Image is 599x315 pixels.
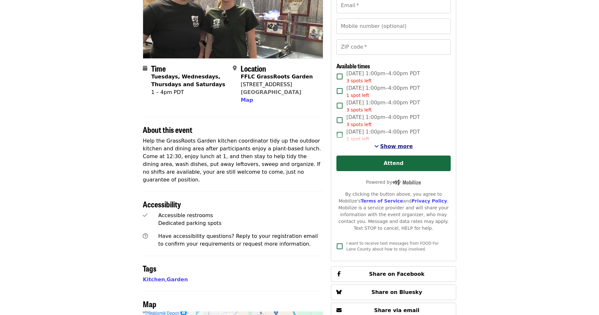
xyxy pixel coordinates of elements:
[371,289,422,295] span: Share on Bluesky
[331,285,456,300] button: Share on Bluesky
[158,219,323,227] div: Dedicated parking spots
[143,298,156,309] span: Map
[158,212,323,219] div: Accessible restrooms
[374,143,413,150] button: See more timeslots
[346,84,420,99] span: [DATE] 1:00pm–4:00pm PDT
[336,62,370,70] span: Available times
[241,74,313,80] strong: FFLC GrassRoots Garden
[346,241,439,251] span: I want to receive text messages from FOOD For Lane County about how to stay involved.
[374,307,420,313] span: Share via email
[151,74,225,87] strong: Tuesdays, Wednesdays, Thursdays and Saturdays
[241,63,266,74] span: Location
[143,262,156,274] span: Tags
[392,180,421,185] img: Powered by Mobilize
[346,78,372,83] span: 3 spots left
[336,39,451,55] input: ZIP code
[346,136,369,142] span: 1 spot left
[143,212,147,218] i: check icon
[241,81,313,88] div: [STREET_ADDRESS]
[143,276,167,283] span: ,
[151,63,166,74] span: Time
[361,198,403,204] a: Terms of Service
[366,180,421,185] span: Powered by
[346,122,372,127] span: 3 spots left
[380,143,413,149] span: Show more
[241,97,253,103] span: Map
[143,198,181,210] span: Accessibility
[143,65,147,71] i: calendar icon
[412,198,447,204] a: Privacy Policy
[143,233,148,239] i: question-circle icon
[167,276,188,283] a: Garden
[336,156,451,171] button: Attend
[346,93,369,98] span: 1 spot left
[346,99,420,113] span: [DATE] 1:00pm–4:00pm PDT
[143,124,192,135] span: About this event
[336,18,451,34] input: Mobile number (optional)
[241,96,253,104] button: Map
[346,128,420,143] span: [DATE] 1:00pm–4:00pm PDT
[151,88,228,96] div: 1 – 4pm PDT
[241,89,301,95] a: [GEOGRAPHIC_DATA]
[346,113,420,128] span: [DATE] 1:00pm–4:00pm PDT
[233,65,237,71] i: map-marker-alt icon
[331,266,456,282] button: Share on Facebook
[158,233,318,247] span: Have accessibility questions? Reply to your registration email to confirm your requirements or re...
[143,276,165,283] a: Kitchen
[346,107,372,112] span: 3 spots left
[143,137,323,184] p: Help the GrassRoots Garden kitchen coordinator tidy up the outdoor kitchen and dining area after ...
[369,271,424,277] span: Share on Facebook
[336,191,451,232] div: By clicking the button above, you agree to Mobilize's and . Mobilize is a service provider and wi...
[346,70,420,84] span: [DATE] 1:00pm–4:00pm PDT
